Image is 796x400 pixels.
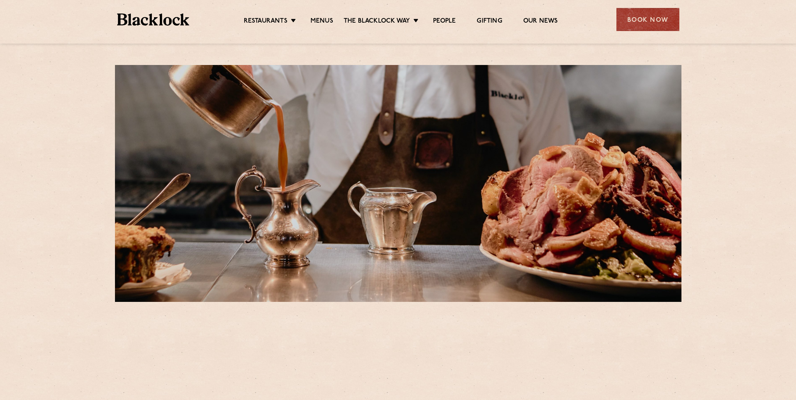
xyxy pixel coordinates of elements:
[344,17,410,26] a: The Blacklock Way
[311,17,333,26] a: Menus
[117,13,190,26] img: BL_Textured_Logo-footer-cropped.svg
[523,17,558,26] a: Our News
[477,17,502,26] a: Gifting
[433,17,456,26] a: People
[616,8,679,31] div: Book Now
[244,17,287,26] a: Restaurants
